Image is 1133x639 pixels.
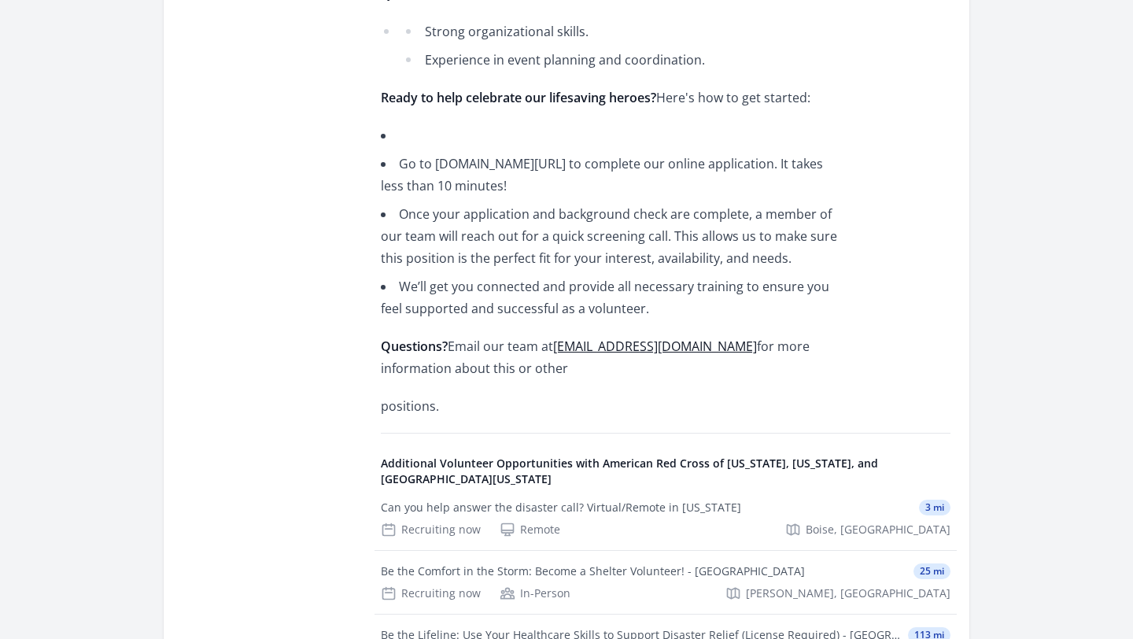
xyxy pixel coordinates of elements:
div: Recruiting now [381,522,481,537]
p: positions. [381,395,841,417]
span: 25 mi [913,563,950,579]
div: Be the Comfort in the Storm: Become a Shelter Volunteer! - [GEOGRAPHIC_DATA] [381,563,805,579]
a: Can you help answer the disaster call? Virtual/Remote in [US_STATE] 3 mi Recruiting now Remote Bo... [375,487,957,550]
p: Here's how to get started: [381,87,841,109]
div: Recruiting now [381,585,481,601]
div: Can you help answer the disaster call? Virtual/Remote in [US_STATE] [381,500,741,515]
span: Boise, [GEOGRAPHIC_DATA] [806,522,950,537]
li: Experience in event planning and coordination. [403,49,841,71]
li: Go to [DOMAIN_NAME][URL] to complete our online application. It takes less than 10 minutes! [381,153,841,197]
a: [EMAIL_ADDRESS][DOMAIN_NAME] [553,338,757,355]
span: [PERSON_NAME], [GEOGRAPHIC_DATA] [746,585,950,601]
strong: Questions? [381,338,448,355]
div: Remote [500,522,560,537]
li: Once your application and background check are complete, a member of our team will reach out for ... [381,203,841,269]
li: Strong organizational skills. [403,20,841,42]
a: Be the Comfort in the Storm: Become a Shelter Volunteer! - [GEOGRAPHIC_DATA] 25 mi Recruiting now... [375,551,957,614]
strong: Ready to help celebrate our lifesaving heroes? [381,89,656,106]
li: We’ll get you connected and provide all necessary training to ensure you feel supported and succe... [381,275,841,319]
h4: Additional Volunteer Opportunities with American Red Cross of [US_STATE], [US_STATE], and [GEOGRA... [381,456,950,487]
span: 3 mi [919,500,950,515]
div: In-Person [500,585,570,601]
p: Email our team at for more information about this or other [381,335,841,379]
